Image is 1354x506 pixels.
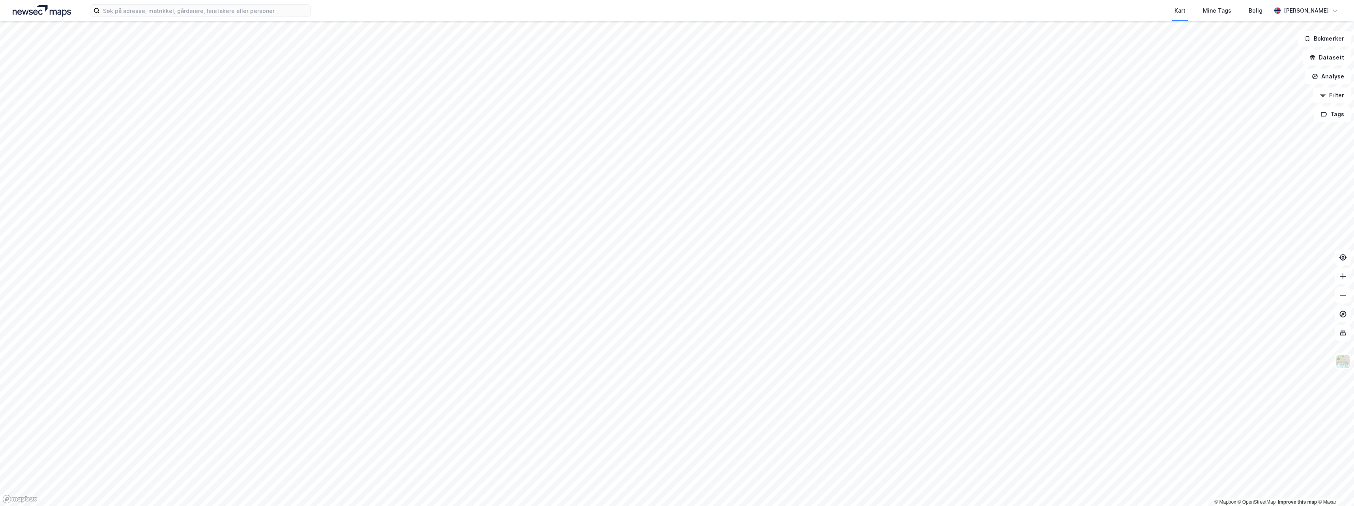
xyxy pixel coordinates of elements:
[1174,6,1186,15] div: Kart
[1313,87,1351,103] button: Filter
[1314,106,1351,122] button: Tags
[1335,354,1350,369] img: Z
[1315,468,1354,506] iframe: Chat Widget
[13,5,71,17] img: logo.a4113a55bc3d86da70a041830d287a7e.svg
[1214,499,1236,505] a: Mapbox
[1315,468,1354,506] div: Kontrollprogram for chat
[1298,31,1351,47] button: Bokmerker
[1278,499,1317,505] a: Improve this map
[2,495,37,504] a: Mapbox homepage
[1249,6,1262,15] div: Bolig
[1203,6,1231,15] div: Mine Tags
[1284,6,1329,15] div: [PERSON_NAME]
[1303,50,1351,65] button: Datasett
[1238,499,1276,505] a: OpenStreetMap
[1305,69,1351,84] button: Analyse
[100,5,310,17] input: Søk på adresse, matrikkel, gårdeiere, leietakere eller personer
